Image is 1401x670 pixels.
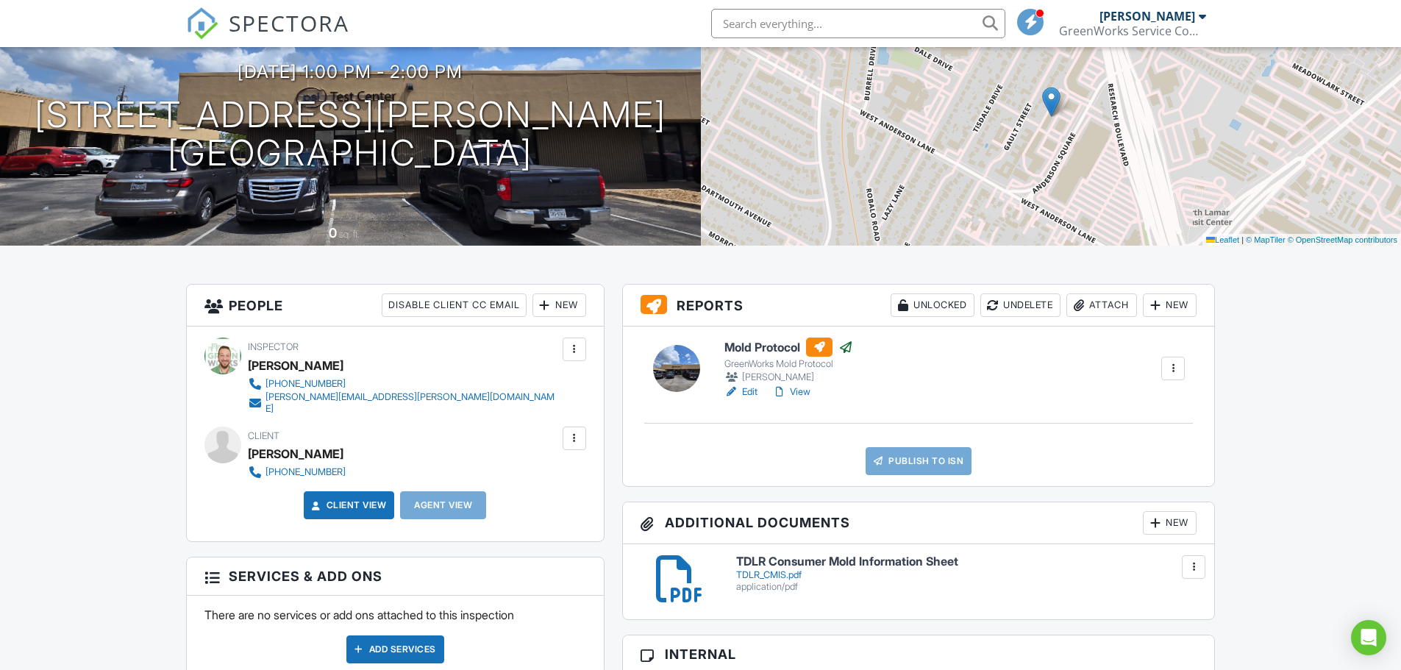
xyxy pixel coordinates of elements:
h6: TDLR Consumer Mold Information Sheet [736,555,1197,569]
a: TDLR Consumer Mold Information Sheet TDLR_CMIS.pdf application/pdf [736,555,1197,593]
div: [PERSON_NAME] [248,443,343,465]
div: GreenWorks Service Company [1059,24,1206,38]
div: Undelete [980,293,1060,317]
input: Search everything... [711,9,1005,38]
div: [PERSON_NAME] [1099,9,1195,24]
div: TDLR_CMIS.pdf [736,569,1197,581]
div: Add Services [346,635,444,663]
h3: Reports [623,285,1215,327]
div: Open Intercom Messenger [1351,620,1386,655]
h3: People [187,285,604,327]
h6: Mold Protocol [724,338,853,357]
img: Marker [1042,87,1060,117]
div: application/pdf [736,581,1197,593]
div: Disable Client CC Email [382,293,527,317]
a: Mold Protocol GreenWorks Mold Protocol [PERSON_NAME] [724,338,853,385]
h3: [DATE] 1:00 pm - 2:00 pm [238,62,463,82]
span: Inspector [248,341,299,352]
a: [PHONE_NUMBER] [248,377,559,391]
a: Edit [724,385,757,399]
a: [PERSON_NAME][EMAIL_ADDRESS][PERSON_NAME][DOMAIN_NAME] [248,391,559,415]
a: Publish to ISN [866,447,972,475]
span: sq. ft. [339,229,360,240]
a: © MapTiler [1246,235,1286,244]
span: SPECTORA [229,7,349,38]
div: New [1143,511,1197,535]
a: View [772,385,810,399]
a: [PHONE_NUMBER] [248,465,346,480]
div: 0 [329,225,337,240]
div: [PERSON_NAME][EMAIL_ADDRESS][PERSON_NAME][DOMAIN_NAME] [265,391,559,415]
div: [PERSON_NAME] [724,370,853,385]
a: Leaflet [1206,235,1239,244]
a: SPECTORA [186,20,349,51]
a: Client View [309,498,387,513]
img: The Best Home Inspection Software - Spectora [186,7,218,40]
span: | [1241,235,1244,244]
h3: Services & Add ons [187,557,604,596]
div: New [1143,293,1197,317]
h1: [STREET_ADDRESS][PERSON_NAME] [GEOGRAPHIC_DATA] [35,96,666,174]
div: Attach [1066,293,1137,317]
div: Unlocked [891,293,974,317]
div: New [532,293,586,317]
div: [PERSON_NAME] [248,354,343,377]
div: GreenWorks Mold Protocol [724,358,853,370]
a: © OpenStreetMap contributors [1288,235,1397,244]
h3: Additional Documents [623,502,1215,544]
div: [PHONE_NUMBER] [265,466,346,478]
span: Client [248,430,279,441]
div: [PHONE_NUMBER] [265,378,346,390]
